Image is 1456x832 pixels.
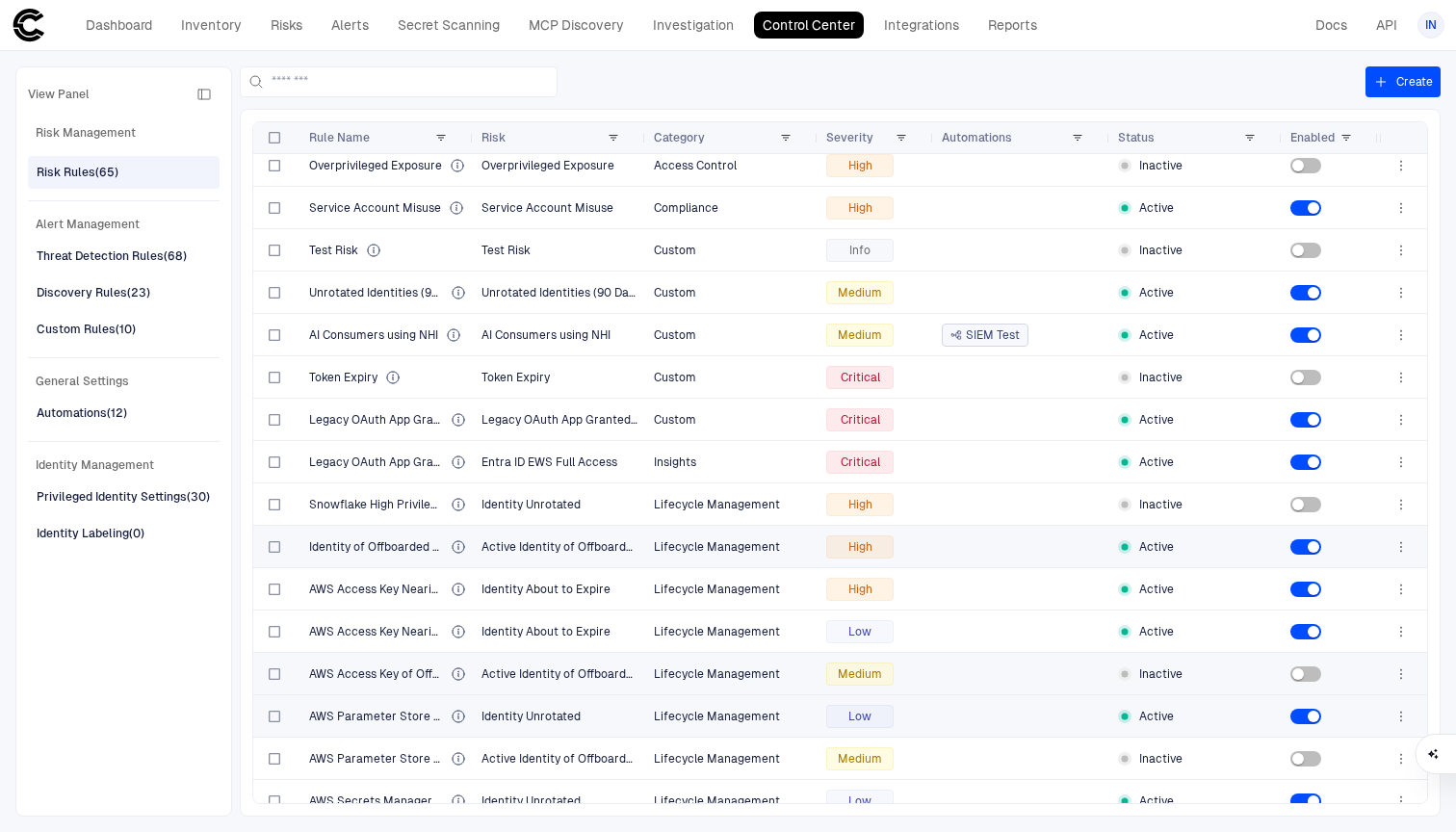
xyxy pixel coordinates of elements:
span: Medium [838,285,882,300]
span: Lifecycle Management [654,794,780,808]
span: Lifecycle Management [654,710,780,723]
span: SIEM Test [966,327,1020,343]
a: Control Center [754,12,864,39]
span: Test Risk [481,244,531,257]
span: Service Account Misuse [309,200,441,216]
div: Show all NHIs being access from AI Tools. [446,327,461,343]
span: Lifecycle Management [654,625,780,638]
div: Identity Labeling (0) [37,525,144,542]
span: Active [1139,412,1174,428]
div: Discovery Rules (23) [37,284,150,301]
a: Reports [979,12,1046,39]
span: Active [1139,327,1174,343]
span: Status [1118,130,1155,145]
span: Service Account Misuse [481,201,613,215]
span: Active [1139,582,1174,597]
span: Compliance [654,201,718,215]
span: Overprivileged Exposure [309,158,442,173]
span: Inactive [1139,751,1183,767]
span: Unrotated Identities (90 Days) [481,286,644,299]
div: An Interactive logon was performed with an Active Directory service account, potentially violatin... [449,200,464,216]
span: Inactive [1139,497,1183,512]
span: Medium [838,327,882,343]
span: Active [1139,539,1174,555]
span: Test Risk [309,243,358,258]
span: High [848,200,872,216]
div: The identity is approaching its expiration date and will soon become inactive, potentially disrup... [451,624,466,639]
span: Legacy OAuth App Granted Full Mailbox Access via EWS [309,455,443,470]
span: High [848,497,872,512]
span: Active Identity of Offboarded Employee [481,752,695,766]
span: Active Identity of Offboarded Employee [481,667,695,681]
span: Identity Unrotated [481,498,581,511]
a: Integrations [875,12,968,39]
span: Token Expiry [309,370,377,385]
a: Risks [262,12,311,39]
span: AWS Access Key Nearing Expiration (Stale) [309,624,443,639]
span: Active [1139,709,1174,724]
span: Custom [654,328,696,342]
span: Unrotated Identities (90 Days) [309,285,443,300]
span: View Panel [28,87,90,102]
span: Snowflake High Privilege Service Account Unrotated Password [309,497,443,512]
a: Dashboard [77,12,161,39]
a: Alerts [323,12,377,39]
span: Inactive [1139,666,1183,682]
a: MCP Discovery [520,12,633,39]
span: Active [1139,455,1174,470]
button: IN [1417,12,1444,39]
span: Low [848,793,871,809]
div: Flags OAuth apps granted high-risk legacy scopes like EWS.AccessAsUser.All, which provide full ma... [451,412,466,428]
div: Privileged Identity Settings (30) [37,488,210,506]
div: Identity has exceeded the recommended rotation timeframe [451,793,466,809]
span: Custom [654,244,696,257]
span: General Settings [28,370,220,393]
span: Lifecycle Management [654,583,780,596]
span: Critical [841,455,880,470]
span: Rule Name [309,130,370,145]
span: Medium [838,666,882,682]
span: Access Control [654,159,737,172]
span: Lifecycle Management [654,752,780,766]
span: Low [848,624,871,639]
span: Inactive [1139,158,1183,173]
span: AWS Parameter Store Secret Unrotated [309,709,443,724]
a: Investigation [644,12,742,39]
span: Legacy OAuth App Granted Full Mailbox Access via EWS [309,412,443,428]
span: Token Expiry [481,371,550,384]
span: AWS Parameter Store of Offboarded Employee [309,751,443,767]
span: Custom [654,286,696,299]
div: Identities which haven't been rotated for more than 90 days [451,285,466,300]
div: The identity is approaching its expiration date and will soon become inactive, potentially disrup... [451,582,466,597]
span: Identity Unrotated [481,710,581,723]
div: Threat Detection Rules (68) [37,247,187,265]
span: Inactive [1139,370,1183,385]
button: Create [1365,66,1441,97]
a: Secret Scanning [389,12,508,39]
span: Medium [838,751,882,767]
div: The identity holds unused permissions, unnecessarily expanding its attack surface and violating l... [450,158,465,173]
span: Identity About to Expire [481,625,611,638]
div: Identity has exceeded the recommended rotation timeframe [451,497,466,512]
span: IN [1425,17,1437,33]
span: Severity [826,130,873,145]
span: Active [1139,285,1174,300]
span: Custom [654,371,696,384]
span: Custom [654,413,696,427]
span: High [848,582,872,597]
div: An active identity of an owner who has been offboarded from the organization, posing a potential ... [451,539,466,555]
span: Low [848,709,871,724]
span: Legacy OAuth App Granted Full Mailbox Access via EWS [481,413,787,427]
span: Entra ID EWS Full Access [481,455,617,469]
span: Lifecycle Management [654,498,780,511]
span: Lifecycle Management [654,540,780,554]
span: High [848,539,872,555]
div: s [366,243,381,258]
div: An OAuth App was granted high-risk legacy scopes, enabling unrestricted mailbox access via outdat... [451,455,466,470]
span: Alert Management [28,213,220,236]
span: AWS Secrets Manager Secret Unrotated [309,793,443,809]
span: Info [849,243,871,258]
span: Active [1139,200,1174,216]
div: An active identity of an employee who has been offboarded from the organization, posing a potenti... [451,751,466,767]
span: Insights [654,455,696,469]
